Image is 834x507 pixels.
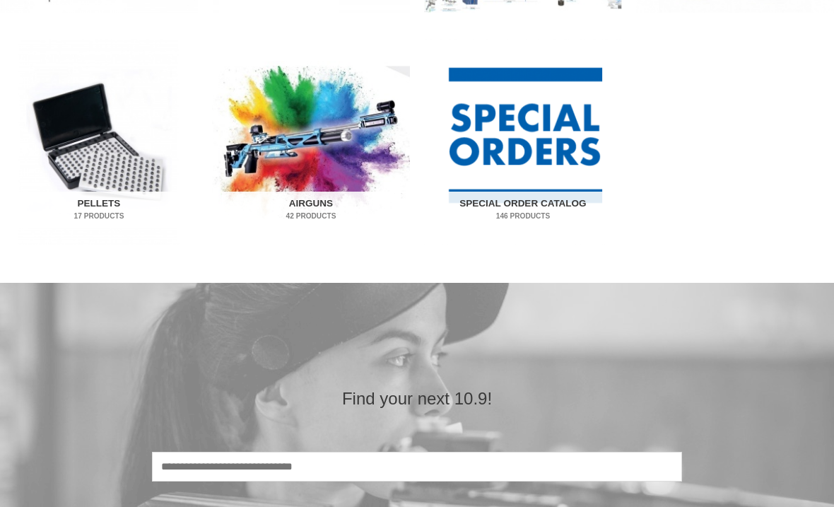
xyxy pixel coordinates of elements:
mark: 17 Products [10,211,189,222]
h2: Special Order Catalog [434,192,613,229]
a: Visit product category Airguns [212,40,410,246]
img: Airguns [212,40,410,246]
mark: 146 Products [434,211,613,222]
mark: 42 Products [222,211,401,222]
h2: Pellets [10,192,189,229]
a: Visit product category Special Order Catalog [424,40,622,246]
h2: Airguns [222,192,401,229]
img: Special Order Catalog [424,40,622,246]
h2: Find your next 10.9! [152,388,682,410]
